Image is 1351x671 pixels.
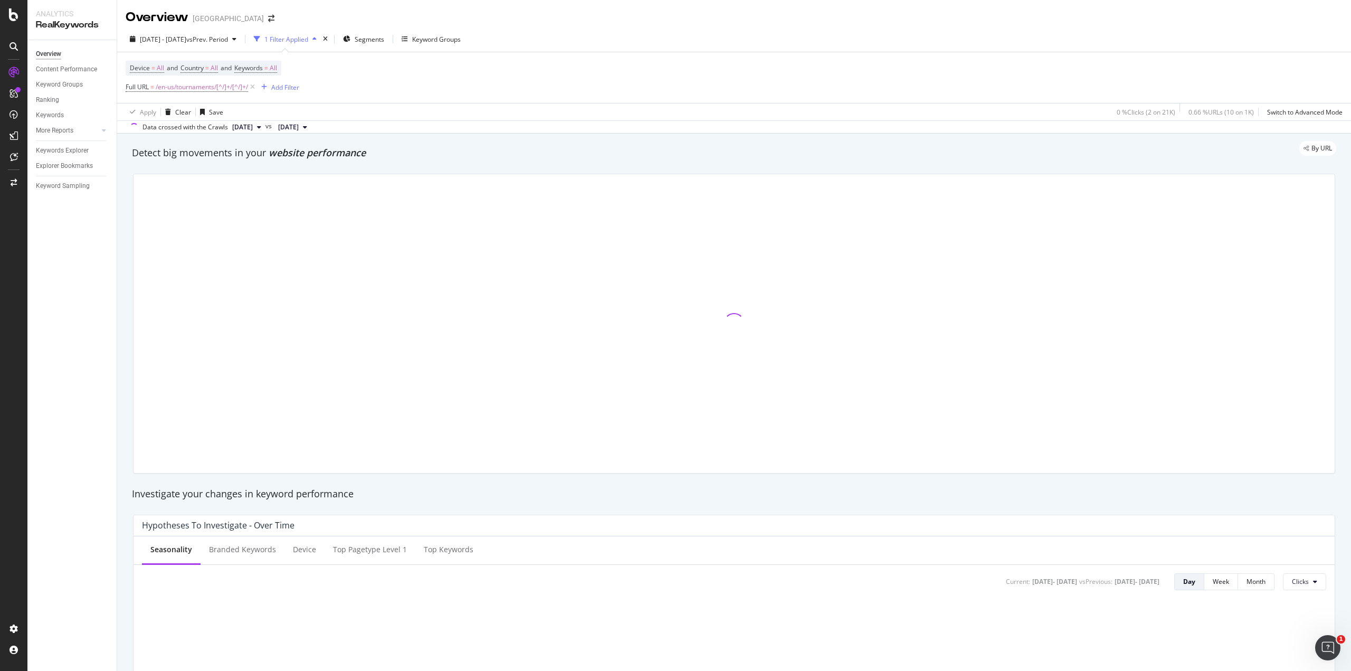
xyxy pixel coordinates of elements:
[36,49,109,60] a: Overview
[36,160,109,172] a: Explorer Bookmarks
[36,181,90,192] div: Keyword Sampling
[126,82,149,91] span: Full URL
[333,544,407,555] div: Top pagetype Level 1
[1183,577,1195,586] div: Day
[196,103,223,120] button: Save
[221,63,232,72] span: and
[205,63,209,72] span: =
[1238,573,1274,590] button: Month
[140,108,156,117] div: Apply
[264,35,308,44] div: 1 Filter Applied
[36,181,109,192] a: Keyword Sampling
[268,15,274,22] div: arrow-right-arrow-left
[1204,573,1238,590] button: Week
[36,145,89,156] div: Keywords Explorer
[232,122,253,132] span: 2025 Oct. 5th
[1006,577,1030,586] div: Current:
[1117,108,1175,117] div: 0 % Clicks ( 2 on 21K )
[1315,635,1340,660] iframe: Intercom live chat
[1311,145,1332,152] span: By URL
[36,79,83,90] div: Keyword Groups
[264,63,268,72] span: =
[140,35,186,44] span: [DATE] - [DATE]
[142,520,294,531] div: Hypotheses to Investigate - Over Time
[132,487,1336,501] div: Investigate your changes in keyword performance
[130,63,150,72] span: Device
[36,125,73,136] div: More Reports
[321,34,330,44] div: times
[1283,573,1326,590] button: Clicks
[36,79,109,90] a: Keyword Groups
[1115,577,1159,586] div: [DATE] - [DATE]
[234,63,263,72] span: Keywords
[1213,577,1229,586] div: Week
[270,61,277,75] span: All
[180,63,204,72] span: Country
[250,31,321,48] button: 1 Filter Applied
[156,80,248,94] span: /en-us/tournaments/[^/]+/[^/]+/
[126,8,188,26] div: Overview
[186,35,228,44] span: vs Prev. Period
[1263,103,1343,120] button: Switch to Advanced Mode
[412,35,461,44] div: Keyword Groups
[1032,577,1077,586] div: [DATE] - [DATE]
[424,544,473,555] div: Top Keywords
[1299,141,1336,156] div: legacy label
[167,63,178,72] span: and
[36,19,108,31] div: RealKeywords
[265,121,274,131] span: vs
[36,125,99,136] a: More Reports
[126,31,241,48] button: [DATE] - [DATE]vsPrev. Period
[36,160,93,172] div: Explorer Bookmarks
[36,94,59,106] div: Ranking
[36,8,108,19] div: Analytics
[397,31,465,48] button: Keyword Groups
[274,121,311,134] button: [DATE]
[1079,577,1112,586] div: vs Previous :
[36,110,109,121] a: Keywords
[175,108,191,117] div: Clear
[150,82,154,91] span: =
[1247,577,1266,586] div: Month
[293,544,316,555] div: Device
[142,122,228,132] div: Data crossed with the Crawls
[228,121,265,134] button: [DATE]
[193,13,264,24] div: [GEOGRAPHIC_DATA]
[157,61,164,75] span: All
[257,81,299,93] button: Add Filter
[36,64,97,75] div: Content Performance
[36,49,61,60] div: Overview
[209,544,276,555] div: Branded Keywords
[161,103,191,120] button: Clear
[1267,108,1343,117] div: Switch to Advanced Mode
[150,544,192,555] div: Seasonality
[36,64,109,75] a: Content Performance
[1337,635,1345,644] span: 1
[339,31,388,48] button: Segments
[1292,577,1309,586] span: Clicks
[209,108,223,117] div: Save
[1188,108,1254,117] div: 0.66 % URLs ( 10 on 1K )
[1174,573,1204,590] button: Day
[151,63,155,72] span: =
[211,61,218,75] span: All
[126,103,156,120] button: Apply
[36,94,109,106] a: Ranking
[278,122,299,132] span: 2025 Sep. 7th
[36,110,64,121] div: Keywords
[36,145,109,156] a: Keywords Explorer
[271,83,299,92] div: Add Filter
[355,35,384,44] span: Segments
